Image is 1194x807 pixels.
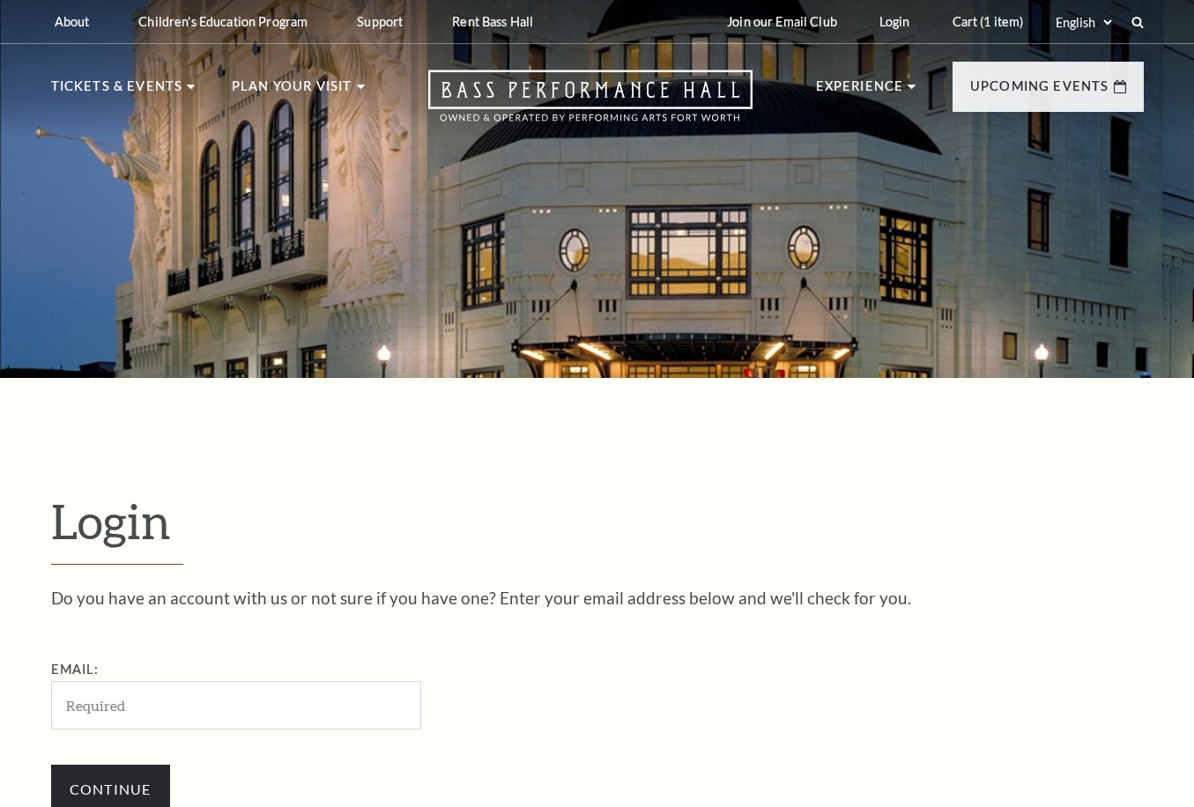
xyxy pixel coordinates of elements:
p: About [55,14,90,29]
p: Children's Education Program [138,14,308,29]
span: Login [51,492,171,549]
p: Rent Bass Hall [452,14,533,29]
p: Experience [816,76,904,107]
input: Required [51,681,421,729]
p: Upcoming Events [970,76,1109,107]
p: Support [357,14,403,29]
p: Do you have an account with us or not sure if you have one? Enter your email address below and we... [51,589,1144,606]
p: Plan Your Visit [232,76,352,107]
p: Tickets & Events [51,76,183,107]
select: Select: [1052,14,1115,31]
label: Email: [51,662,100,677]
